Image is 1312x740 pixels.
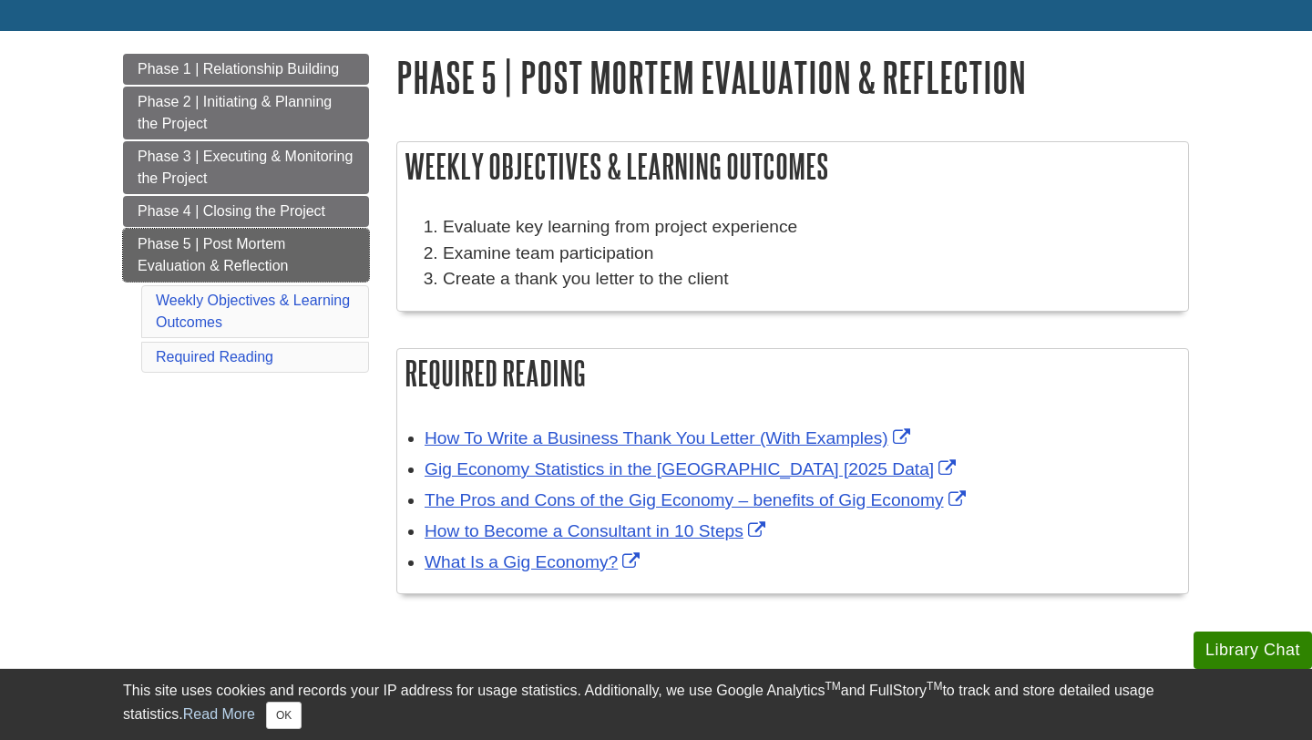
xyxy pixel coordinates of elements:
[397,349,1188,397] h2: Required Reading
[138,149,353,186] span: Phase 3 | Executing & Monitoring the Project
[183,706,255,722] a: Read More
[138,94,332,131] span: Phase 2 | Initiating & Planning the Project
[123,141,369,194] a: Phase 3 | Executing & Monitoring the Project
[123,54,369,85] a: Phase 1 | Relationship Building
[138,61,339,77] span: Phase 1 | Relationship Building
[123,54,369,376] div: Guide Page Menu
[397,142,1188,190] h2: Weekly Objectives & Learning Outcomes
[425,552,644,571] a: Link opens in new window
[425,490,970,509] a: Link opens in new window
[425,428,915,447] a: Link opens in new window
[156,293,350,330] a: Weekly Objectives & Learning Outcomes
[123,229,369,282] a: Phase 5 | Post Mortem Evaluation & Reflection
[425,459,960,478] a: Link opens in new window
[138,203,325,219] span: Phase 4 | Closing the Project
[1194,632,1312,669] button: Library Chat
[443,241,1179,267] li: Examine team participation
[927,680,942,693] sup: TM
[156,349,273,365] a: Required Reading
[123,680,1189,729] div: This site uses cookies and records your IP address for usage statistics. Additionally, we use Goo...
[825,680,840,693] sup: TM
[266,702,302,729] button: Close
[396,54,1189,100] h1: Phase 5 | Post Mortem Evaluation & Reflection
[138,236,288,273] span: Phase 5 | Post Mortem Evaluation & Reflection
[123,196,369,227] a: Phase 4 | Closing the Project
[123,87,369,139] a: Phase 2 | Initiating & Planning the Project
[425,521,770,540] a: Link opens in new window
[443,266,1179,293] li: Create a thank you letter to the client
[443,214,1179,241] li: Evaluate key learning from project experience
